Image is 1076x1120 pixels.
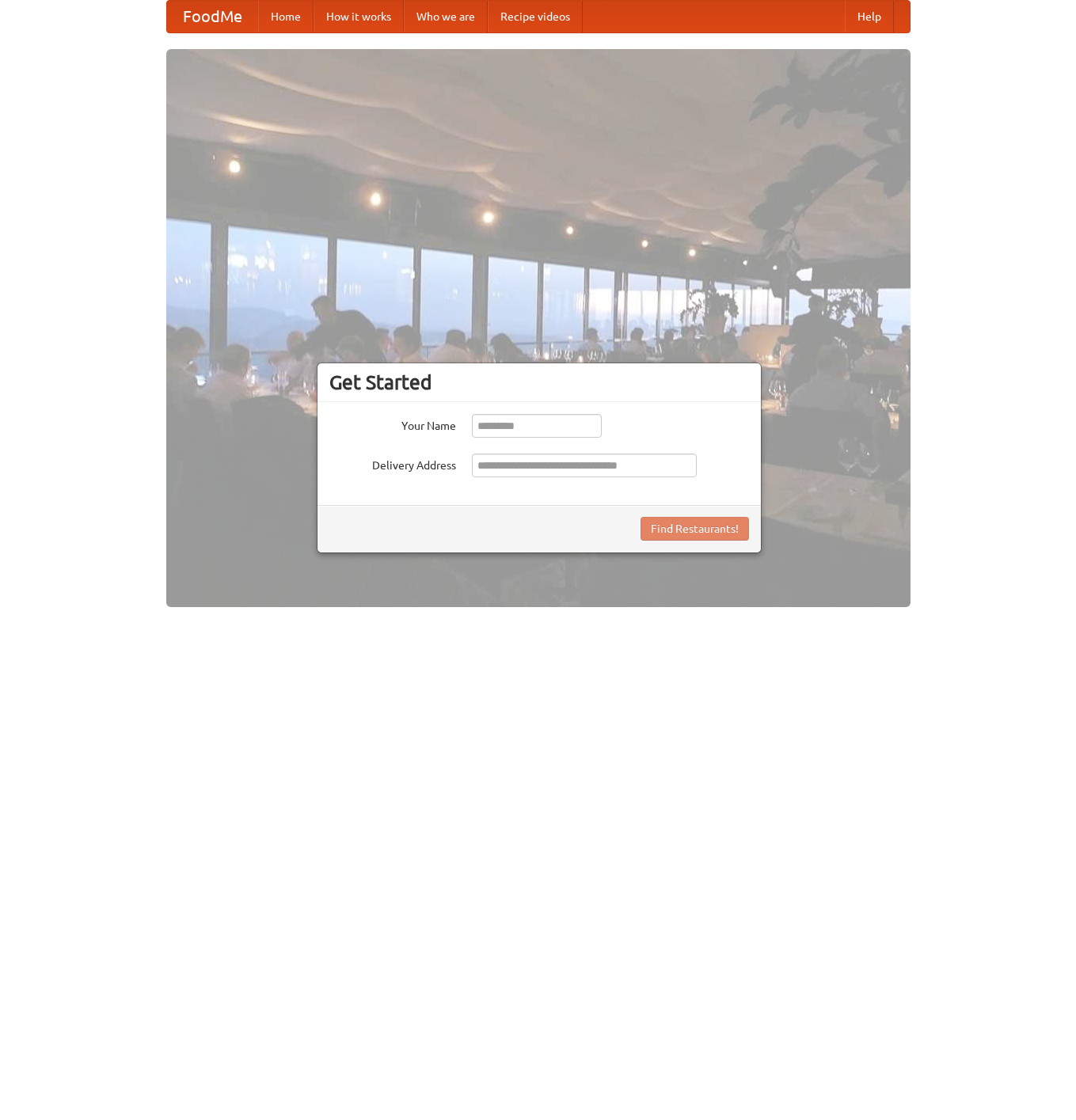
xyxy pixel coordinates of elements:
[329,370,749,394] h3: Get Started
[258,1,314,32] a: Home
[641,517,749,541] button: Find Restaurants!
[167,1,258,32] a: FoodMe
[329,454,456,473] label: Delivery Address
[488,1,583,32] a: Recipe videos
[404,1,488,32] a: Who we are
[314,1,404,32] a: How it works
[329,414,456,434] label: Your Name
[845,1,894,32] a: Help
